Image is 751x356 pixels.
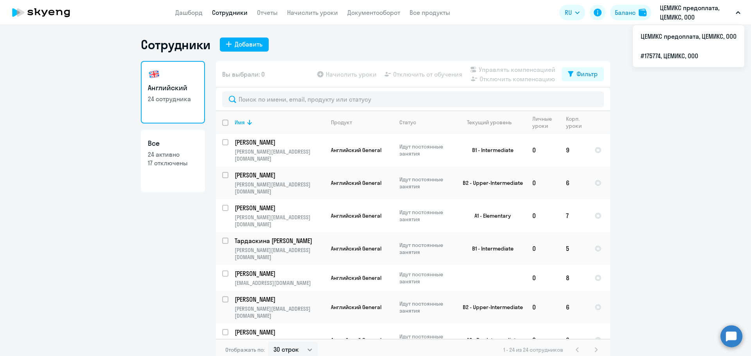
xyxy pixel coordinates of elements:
[220,38,269,52] button: Добавить
[148,68,160,81] img: english
[399,119,416,126] div: Статус
[399,333,453,347] p: Идут постоянные занятия
[235,305,324,319] p: [PERSON_NAME][EMAIL_ADDRESS][DOMAIN_NAME]
[235,328,324,336] a: [PERSON_NAME]
[257,9,278,16] a: Отчеты
[560,265,588,291] td: 8
[175,9,203,16] a: Дашборд
[148,159,198,167] p: 17 отключены
[235,279,324,286] p: [EMAIL_ADDRESS][DOMAIN_NAME]
[615,8,636,17] div: Баланс
[526,166,560,199] td: 0
[235,338,324,352] p: [PERSON_NAME][EMAIL_ADDRESS][DOMAIN_NAME]
[235,328,323,336] p: [PERSON_NAME]
[460,119,526,126] div: Текущий уровень
[526,265,560,291] td: 0
[235,119,324,126] div: Имя
[565,8,572,17] span: RU
[399,209,453,223] p: Идут постоянные занятия
[526,134,560,166] td: 0
[331,274,381,281] span: Английский General
[235,138,324,147] a: [PERSON_NAME]
[148,83,198,93] h3: Английский
[235,295,324,304] a: [PERSON_NAME]
[453,134,526,166] td: B1 - Intermediate
[141,61,205,123] a: Английский24 сотрудника
[331,245,381,252] span: Английский General
[467,119,512,126] div: Текущий уровень
[562,67,604,81] button: Фильтр
[347,9,400,16] a: Документооборот
[148,138,198,148] h3: Все
[331,304,381,311] span: Английский General
[212,9,248,16] a: Сотрудники
[331,212,381,219] span: Английский General
[148,95,198,103] p: 24 сотрудника
[559,5,585,20] button: RU
[235,269,323,278] p: [PERSON_NAME]
[453,232,526,265] td: B1 - Intermediate
[235,214,324,228] p: [PERSON_NAME][EMAIL_ADDRESS][DOMAIN_NAME]
[287,9,338,16] a: Начислить уроки
[235,247,324,261] p: [PERSON_NAME][EMAIL_ADDRESS][DOMAIN_NAME]
[222,70,265,79] span: Вы выбрали: 0
[577,69,598,79] div: Фильтр
[235,236,323,245] p: Тардаскина [PERSON_NAME]
[399,176,453,190] p: Идут постоянные занятия
[331,119,352,126] div: Продукт
[235,269,324,278] a: [PERSON_NAME]
[526,291,560,324] td: 0
[566,115,588,129] div: Корп. уроки
[235,236,324,245] a: Тардаскина [PERSON_NAME]
[639,9,647,16] img: balance
[526,232,560,265] td: 0
[399,271,453,285] p: Идут постоянные занятия
[235,171,324,179] a: [PERSON_NAME]
[235,171,323,179] p: [PERSON_NAME]
[141,130,205,192] a: Все24 активно17 отключены
[526,199,560,232] td: 0
[532,115,559,129] div: Личные уроки
[235,138,323,147] p: [PERSON_NAME]
[610,5,651,20] button: Балансbalance
[222,91,604,107] input: Поиск по имени, email, продукту или статусу
[453,166,526,199] td: B2 - Upper-Intermediate
[235,181,324,195] p: [PERSON_NAME][EMAIL_ADDRESS][DOMAIN_NAME]
[656,3,744,22] button: ЦЕМИКС предоплата, ЦЕМИКС, ООО
[225,346,265,353] span: Отображать по:
[235,204,324,212] a: [PERSON_NAME]
[560,232,588,265] td: 5
[235,295,323,304] p: [PERSON_NAME]
[410,9,450,16] a: Все продукты
[560,199,588,232] td: 7
[560,291,588,324] td: 6
[453,291,526,324] td: B2 - Upper-Intermediate
[560,166,588,199] td: 6
[399,300,453,314] p: Идут постоянные занятия
[235,119,245,126] div: Имя
[331,147,381,154] span: Английский General
[141,37,210,52] h1: Сотрудники
[331,336,381,343] span: Английский General
[503,346,563,353] span: 1 - 24 из 24 сотрудников
[453,199,526,232] td: A1 - Elementary
[235,39,262,49] div: Добавить
[331,179,381,186] span: Английский General
[399,242,453,256] p: Идут постоянные занятия
[235,204,323,212] p: [PERSON_NAME]
[148,150,198,159] p: 24 активно
[560,134,588,166] td: 9
[399,143,453,157] p: Идут постоянные занятия
[660,3,733,22] p: ЦЕМИКС предоплата, ЦЕМИКС, ООО
[235,148,324,162] p: [PERSON_NAME][EMAIL_ADDRESS][DOMAIN_NAME]
[633,25,744,67] ul: RU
